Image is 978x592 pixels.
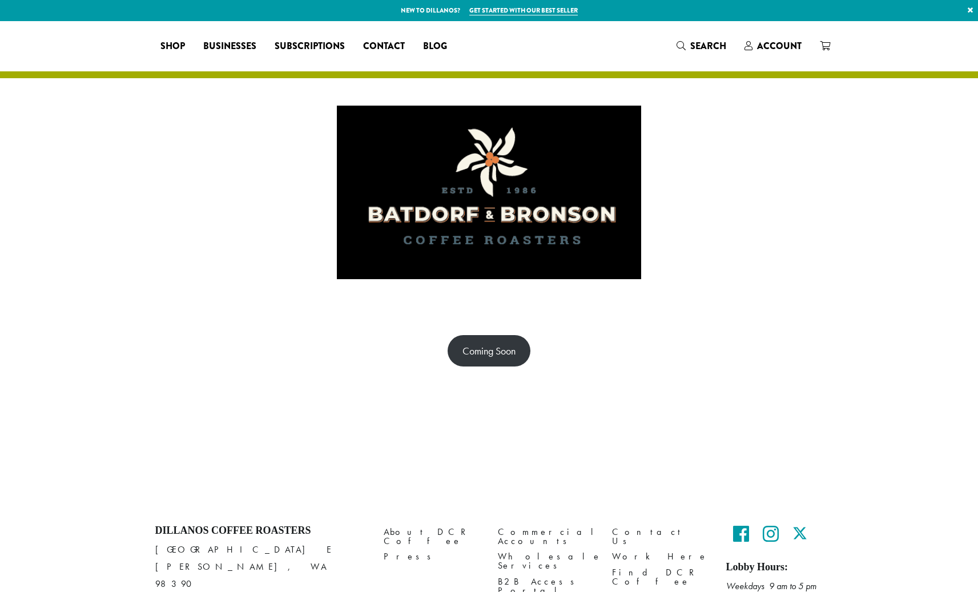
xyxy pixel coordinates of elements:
[160,39,185,54] span: Shop
[448,335,530,367] a: Coming Soon
[151,37,194,55] a: Shop
[612,565,709,589] a: Find DCR Coffee
[275,39,345,54] span: Subscriptions
[757,39,802,53] span: Account
[469,6,578,15] a: Get started with our best seller
[726,561,823,574] h5: Lobby Hours:
[155,525,367,537] h4: Dillanos Coffee Roasters
[384,525,481,549] a: About DCR Coffee
[690,39,726,53] span: Search
[726,580,816,592] em: Weekdays 9 am to 5 pm
[498,525,595,549] a: Commercial Accounts
[498,549,595,574] a: Wholesale Services
[363,39,405,54] span: Contact
[203,39,256,54] span: Businesses
[384,549,481,565] a: Press
[612,549,709,565] a: Work Here
[423,39,447,54] span: Blog
[667,37,735,55] a: Search
[612,525,709,549] a: Contact Us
